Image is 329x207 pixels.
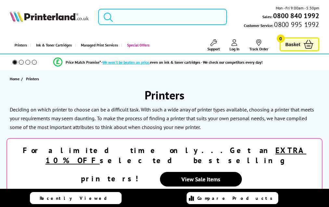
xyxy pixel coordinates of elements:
span: Log In [230,46,240,51]
a: Support [207,39,220,51]
a: View Sale Items [160,172,242,187]
a: Printers [10,37,30,54]
h1: Printers [7,87,322,103]
span: We won’t be beaten on price, [102,60,150,65]
span: Recently Viewed [40,195,113,201]
a: Recently Viewed [30,192,122,204]
a: Special Offers [121,37,153,54]
li: modal_Promise [3,57,313,68]
p: To make the process of finding a printer that suits your own personal needs, we have compiled som... [10,115,307,130]
a: Ink & Toner Cartridges [30,37,75,54]
u: EXTRA 10% OFF [46,145,307,165]
p: Deciding on which printer to choose can be a difficult task. With such a wide array of printer ty... [10,106,314,122]
span: Basket [285,40,300,49]
span: 0800 995 1992 [273,21,319,28]
span: Customer Service: [244,21,319,29]
div: - even on ink & toner cartridges - We check our competitors every day! [101,60,263,65]
span: Sales: [262,14,272,20]
span: Printers [26,76,39,81]
a: Printerland Logo [10,11,88,23]
img: Printerland Logo [10,11,88,22]
a: Managed Print Services [75,37,121,54]
span: Mon - Fri 9:00am - 5:30pm [276,5,319,11]
a: Log In [230,39,240,51]
a: 0800 840 1992 [272,13,319,19]
a: Basket 0 [280,37,319,51]
span: Support [207,46,220,51]
span: 0 [277,34,285,43]
b: 0800 840 1992 [273,11,319,20]
span: Ink & Toner Cartridges [36,37,72,54]
strong: For a limited time only...Get an selected best selling printers! [23,145,306,184]
a: Track Order [249,39,268,51]
span: Price Match Promise* [66,60,101,65]
span: Compare Products [197,195,276,201]
a: Home [10,75,21,82]
a: Compare Products [187,192,278,204]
